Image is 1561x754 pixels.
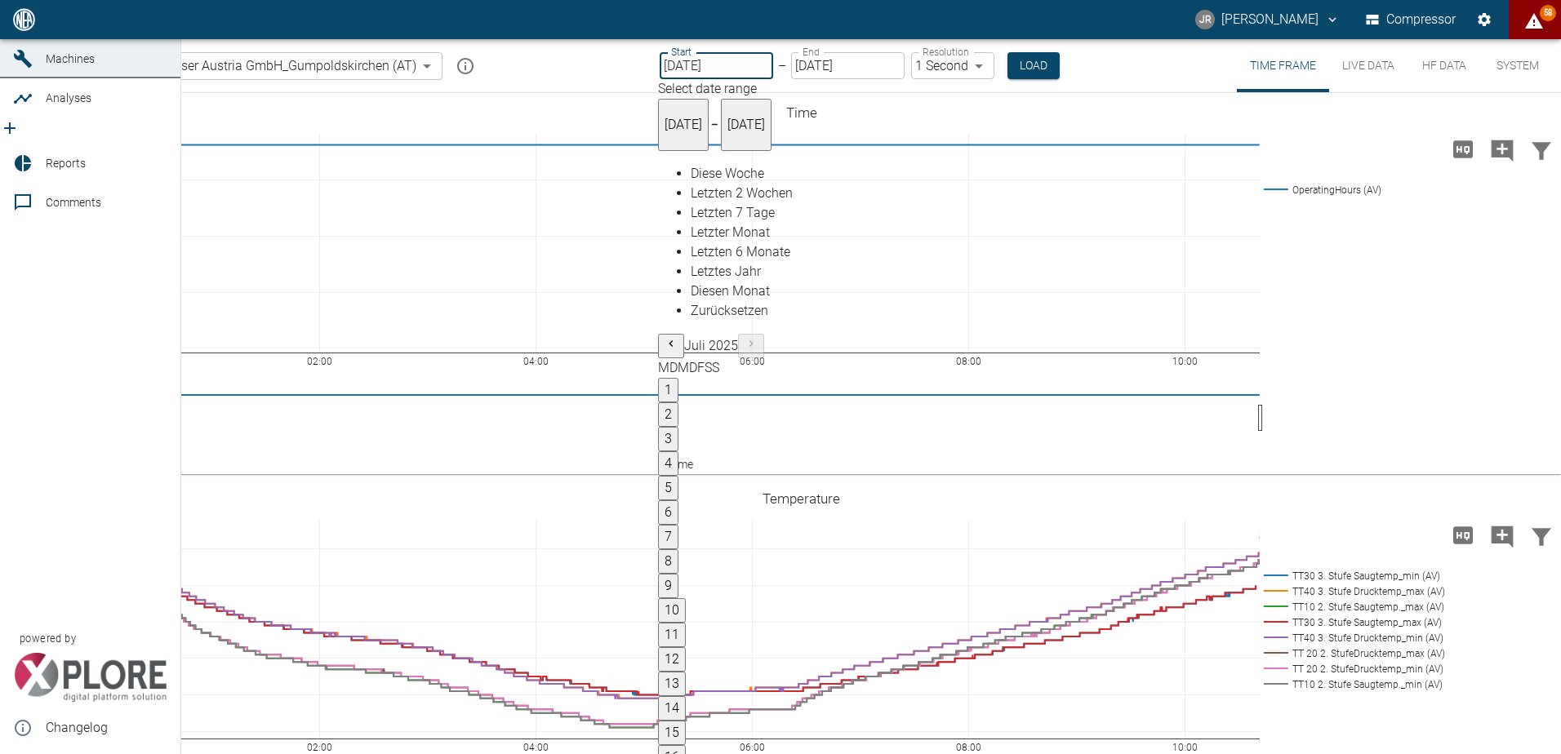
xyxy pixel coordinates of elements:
[721,99,772,151] button: [DATE]
[658,721,686,745] button: 15
[669,360,678,375] span: Dienstag
[46,196,101,209] span: Comments
[684,338,738,353] span: Juli 2025
[658,81,757,96] span: Select date range
[691,184,793,203] div: Letzten 2 Wochen
[1408,39,1481,92] button: HF Data
[791,52,905,79] input: MM/DD/YYYY
[658,574,678,598] button: 9
[691,205,775,220] span: Letzten 7 Tage
[658,623,686,647] button: 11
[658,672,686,696] button: 13
[658,451,678,476] button: 4
[46,91,91,104] span: Analyses
[658,360,669,375] span: Montag
[1329,39,1408,92] button: Live Data
[691,203,793,223] div: Letzten 7 Tage
[691,282,793,301] div: Diesen Monat
[691,164,793,184] div: Diese Woche
[691,262,793,282] div: Letztes Jahr
[665,117,702,132] span: [DATE]
[658,598,686,623] button: 10
[82,56,416,75] span: 02.2294_V7_Messer Austria GmbH_Gumpoldskirchen (AT)
[691,283,770,299] span: Diesen Monat
[46,157,86,170] span: Reports
[20,631,76,646] span: powered by
[1483,514,1522,557] button: Add comment
[1522,514,1561,557] button: Filter Chart Data
[691,264,761,279] span: Letztes Jahr
[691,166,764,181] span: Diese Woche
[691,303,768,318] span: Zurücksetzen
[46,52,95,65] span: Machines
[658,500,678,525] button: 6
[1481,39,1554,92] button: System
[709,117,721,133] h5: –
[712,360,719,375] span: Sonntag
[691,224,770,240] span: Letzter Monat
[1195,10,1215,29] div: JR
[658,402,678,427] button: 2
[1193,5,1342,34] button: jiri.rus@neuman-esser.com
[1443,526,1483,542] span: Load high Res
[1522,128,1561,171] button: Filter Chart Data
[658,334,684,358] button: Previous month
[923,45,968,59] label: Resolution
[691,223,793,242] div: Letzter Monat
[1007,52,1060,79] button: Load
[678,360,689,375] span: Mittwoch
[56,56,416,76] a: 02.2294_V7_Messer Austria GmbH_Gumpoldskirchen (AT)
[727,117,765,132] span: [DATE]
[1363,5,1460,34] button: Compressor
[705,360,712,375] span: Samstag
[660,52,773,79] input: MM/DD/YYYY
[449,50,482,82] button: mission info
[658,378,678,402] button: 1
[46,718,167,738] span: Changelog
[1443,140,1483,156] span: Load high Res
[803,45,819,59] label: End
[658,647,686,672] button: 12
[911,52,994,79] div: 1 Second
[691,301,793,321] div: Zurücksetzen
[671,45,692,59] label: Start
[658,427,678,451] button: 3
[1540,5,1556,21] span: 58
[691,244,790,259] span: Letzten 6 Monate
[691,242,793,262] div: Letzten 6 Monate
[658,696,686,721] button: 14
[11,8,37,30] img: logo
[1483,128,1522,171] button: Add comment
[658,549,678,574] button: 8
[1470,5,1499,34] button: Settings
[13,653,167,702] img: Xplore Logo
[658,476,678,500] button: 5
[658,525,678,549] button: 7
[778,56,786,75] p: –
[738,334,764,358] button: Next month
[689,360,697,375] span: Donnerstag
[697,360,705,375] span: Freitag
[691,185,793,201] span: Letzten 2 Wochen
[658,99,709,151] button: [DATE]
[1237,39,1329,92] button: Time Frame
